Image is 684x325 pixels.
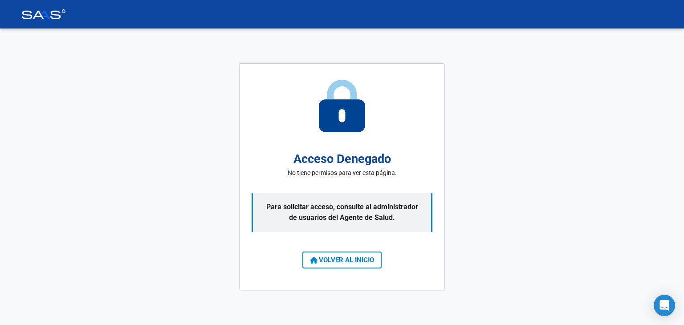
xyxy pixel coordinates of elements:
[288,168,397,178] p: No tiene permisos para ver esta página.
[252,193,432,232] p: Para solicitar acceso, consulte al administrador de usuarios del Agente de Salud.
[302,252,382,268] button: VOLVER AL INICIO
[319,80,365,132] img: access-denied
[21,9,66,19] img: Logo SAAS
[293,150,391,168] h2: Acceso Denegado
[654,295,675,316] div: Open Intercom Messenger
[310,256,374,264] span: VOLVER AL INICIO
